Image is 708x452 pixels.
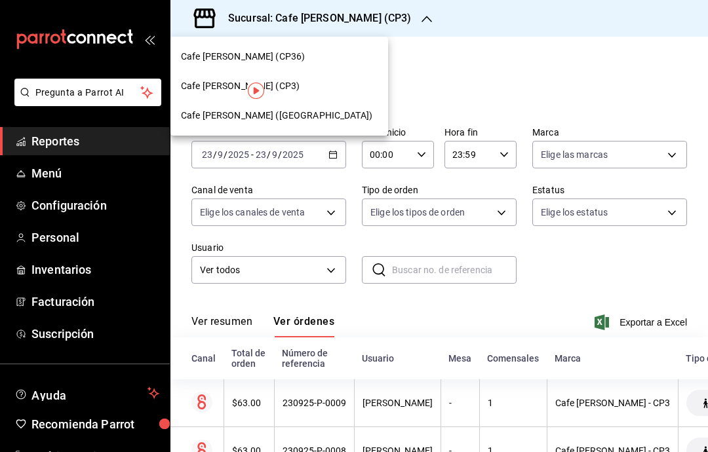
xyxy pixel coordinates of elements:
img: Tooltip marker [248,83,264,99]
div: Cafe [PERSON_NAME] (CP3) [170,71,388,101]
span: Cafe [PERSON_NAME] (CP36) [181,50,305,64]
span: Cafe [PERSON_NAME] ([GEOGRAPHIC_DATA]) [181,109,372,122]
span: Cafe [PERSON_NAME] (CP3) [181,79,300,93]
div: Cafe [PERSON_NAME] (CP36) [170,42,388,71]
div: Cafe [PERSON_NAME] ([GEOGRAPHIC_DATA]) [170,101,388,130]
